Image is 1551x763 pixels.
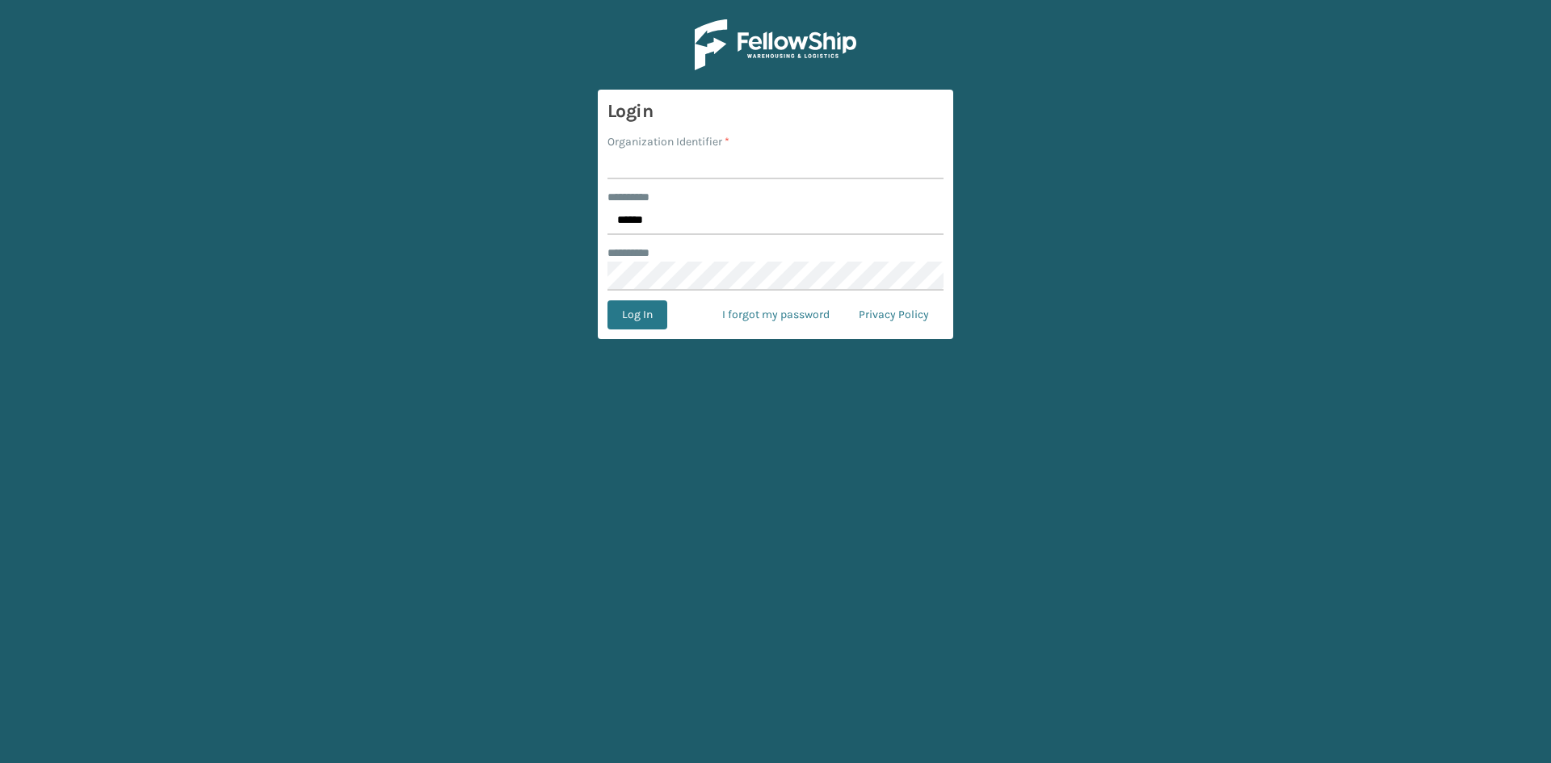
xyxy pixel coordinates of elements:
[708,300,844,329] a: I forgot my password
[844,300,944,329] a: Privacy Policy
[607,133,729,150] label: Organization Identifier
[607,99,944,124] h3: Login
[607,300,667,329] button: Log In
[695,19,856,70] img: Logo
